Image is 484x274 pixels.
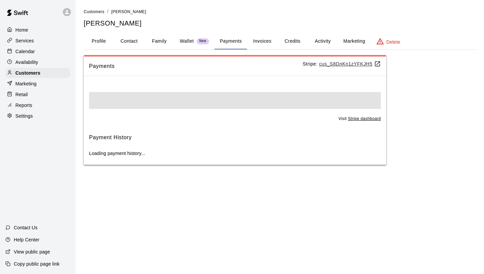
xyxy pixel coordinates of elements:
[5,79,70,89] a: Marketing
[308,33,338,49] button: Activity
[180,38,194,45] p: Wallet
[89,133,132,142] h6: Payment History
[338,33,370,49] button: Marketing
[84,33,476,49] div: basic tabs example
[15,27,28,33] p: Home
[15,37,34,44] p: Services
[114,33,144,49] button: Contact
[84,33,114,49] button: Profile
[15,48,35,55] p: Calendar
[214,33,247,49] button: Payments
[348,116,381,121] a: Stripe dashboard
[387,39,400,45] p: Delete
[107,8,109,15] li: /
[5,36,70,46] a: Services
[84,8,476,15] nav: breadcrumb
[319,61,381,67] a: cus_S8DnKn1zYFKJH5
[338,116,381,122] span: Visit
[15,59,38,66] p: Availability
[247,33,277,49] button: Invoices
[15,102,32,109] p: Reports
[84,19,476,28] h5: [PERSON_NAME]
[5,68,70,78] a: Customers
[89,62,302,71] span: Payments
[84,9,105,14] a: Customers
[302,61,381,68] p: Stripe:
[14,248,50,255] p: View public page
[14,224,38,231] p: Contact Us
[197,39,209,43] span: New
[14,236,39,243] p: Help Center
[89,150,381,157] p: Loading payment history...
[14,261,59,267] p: Copy public page link
[111,9,146,14] span: [PERSON_NAME]
[15,80,37,87] p: Marketing
[15,91,28,98] p: Retail
[5,57,70,67] a: Availability
[15,113,33,119] p: Settings
[5,46,70,56] a: Calendar
[5,111,70,121] a: Settings
[15,70,40,76] p: Customers
[5,25,70,35] a: Home
[5,100,70,110] a: Reports
[144,33,174,49] button: Family
[5,89,70,100] a: Retail
[277,33,308,49] button: Credits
